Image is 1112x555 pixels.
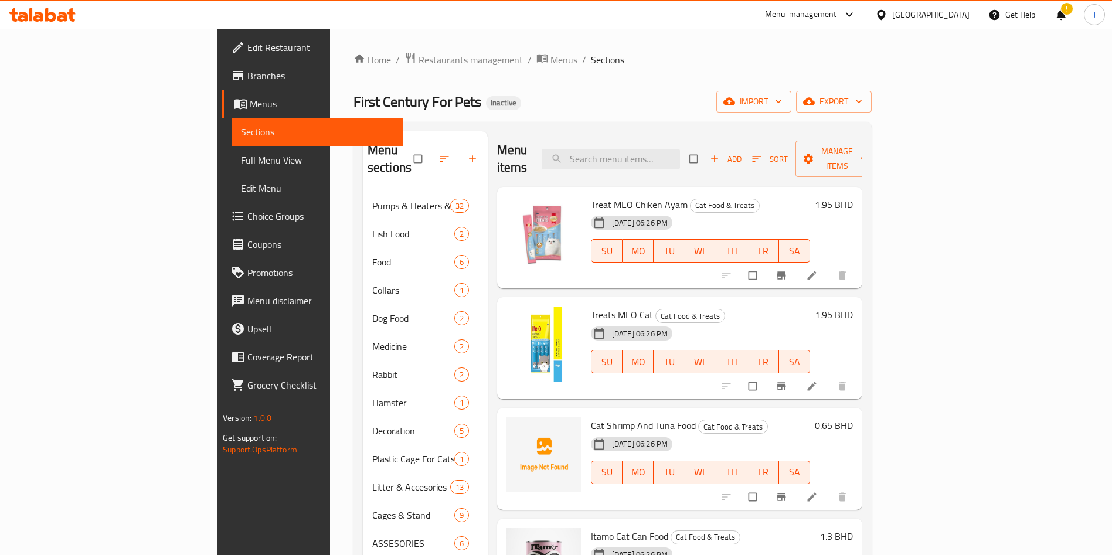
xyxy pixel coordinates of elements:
button: delete [829,263,858,288]
span: export [805,94,862,109]
h6: 1.95 BHD [815,307,853,323]
span: Treat MEO Chiken Ayam [591,196,688,213]
span: Cat Food & Treats [691,199,759,212]
a: Menus [536,52,577,67]
span: Version: [223,410,251,425]
div: items [454,396,469,410]
div: items [454,227,469,241]
span: Get support on: [223,430,277,445]
span: FR [752,243,774,260]
span: Cages & Stand [372,508,454,522]
span: Add [710,152,742,166]
span: Food [372,255,454,269]
div: items [454,339,469,353]
div: Hamster1 [363,389,488,417]
h2: Menu items [497,141,528,176]
nav: breadcrumb [353,52,872,67]
span: Restaurants management [419,53,523,67]
div: items [450,480,469,494]
span: WE [690,464,712,481]
span: 13 [451,482,468,493]
span: TH [721,464,743,481]
span: Rabbit [372,367,454,382]
a: Branches [222,62,403,90]
a: Support.OpsPlatform [223,442,297,457]
span: J [1093,8,1096,21]
div: Rabbit2 [363,360,488,389]
span: Sections [591,53,624,67]
div: Cat Food & Treats [671,530,740,544]
span: Hamster [372,396,454,410]
button: export [796,91,872,113]
span: Coupons [247,237,393,251]
button: SU [591,239,623,263]
a: Menu disclaimer [222,287,403,315]
button: import [716,91,791,113]
button: WE [685,461,716,484]
span: Select all sections [407,148,431,170]
div: Cat Food & Treats [690,199,760,213]
span: [DATE] 06:26 PM [607,438,672,450]
div: Cages & Stand9 [363,501,488,529]
div: Pumps & Heaters & Fiters32 [363,192,488,220]
div: items [454,508,469,522]
span: TU [658,353,680,370]
button: MO [623,239,654,263]
span: Sort items [744,150,795,168]
div: items [454,536,469,550]
span: Menus [550,53,577,67]
span: Treats MEO Cat [591,306,653,324]
div: items [454,311,469,325]
button: FR [747,350,778,373]
a: Edit menu item [806,270,820,281]
button: TU [654,350,685,373]
span: Plastic Cage For Cats [372,452,454,466]
span: 2 [455,229,468,240]
span: Litter & Accesories [372,480,450,494]
button: FR [747,461,778,484]
div: [GEOGRAPHIC_DATA] [892,8,970,21]
span: Pumps & Heaters & Fiters [372,199,450,213]
button: MO [623,350,654,373]
span: Sections [241,125,393,139]
div: Cat Food & Treats [655,309,725,323]
span: 6 [455,257,468,268]
span: SU [596,464,618,481]
button: Branch-specific-item [768,484,797,510]
span: 6 [455,538,468,549]
span: 2 [455,313,468,324]
button: SA [779,461,810,484]
span: ASSESORIES [372,536,454,550]
div: items [454,283,469,297]
span: SA [784,353,805,370]
span: SU [596,353,618,370]
a: Edit menu item [806,491,820,503]
span: Decoration [372,424,454,438]
span: Choice Groups [247,209,393,223]
span: Fish Food [372,227,454,241]
input: search [542,149,680,169]
span: Sort [752,152,788,166]
span: 2 [455,341,468,352]
span: 32 [451,200,468,212]
div: Decoration5 [363,417,488,445]
button: delete [829,484,858,510]
span: Promotions [247,265,393,280]
button: TH [716,461,747,484]
span: Coverage Report [247,350,393,364]
button: WE [685,239,716,263]
span: Upsell [247,322,393,336]
span: SA [784,243,805,260]
span: WE [690,243,712,260]
button: Add section [460,146,488,172]
span: 1 [455,397,468,408]
span: Select to update [742,264,766,287]
div: Menu-management [765,8,837,22]
img: Treat MEO Chiken Ayam [506,196,581,271]
div: Medicine2 [363,332,488,360]
button: TH [716,350,747,373]
div: Collars1 [363,276,488,304]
